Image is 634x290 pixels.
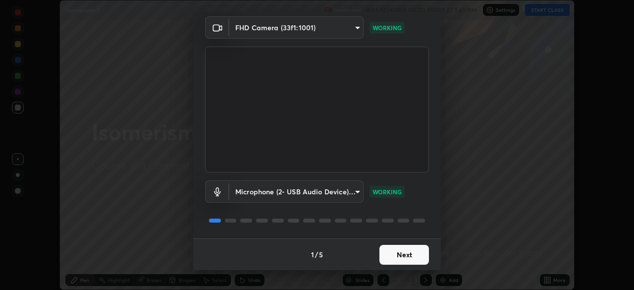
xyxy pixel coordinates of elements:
button: Next [379,245,429,265]
h4: 5 [319,249,323,260]
p: WORKING [372,187,402,196]
h4: 1 [311,249,314,260]
p: WORKING [372,23,402,32]
h4: / [315,249,318,260]
div: FHD Camera (33f1:1001) [229,180,364,203]
div: FHD Camera (33f1:1001) [229,16,364,39]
